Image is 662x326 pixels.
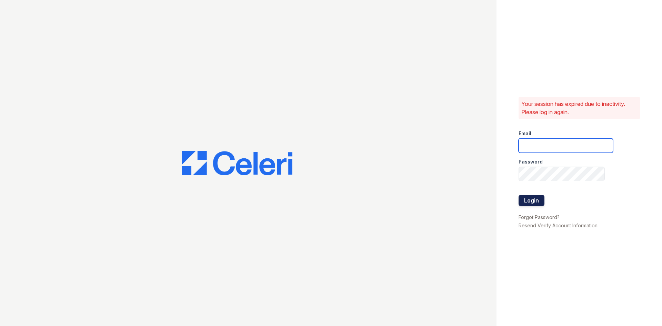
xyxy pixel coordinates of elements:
[519,223,598,228] a: Resend Verify Account Information
[519,195,544,206] button: Login
[519,214,560,220] a: Forgot Password?
[519,158,543,165] label: Password
[519,130,531,137] label: Email
[182,151,292,176] img: CE_Logo_Blue-a8612792a0a2168367f1c8372b55b34899dd931a85d93a1a3d3e32e68fde9ad4.png
[521,100,637,116] p: Your session has expired due to inactivity. Please log in again.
